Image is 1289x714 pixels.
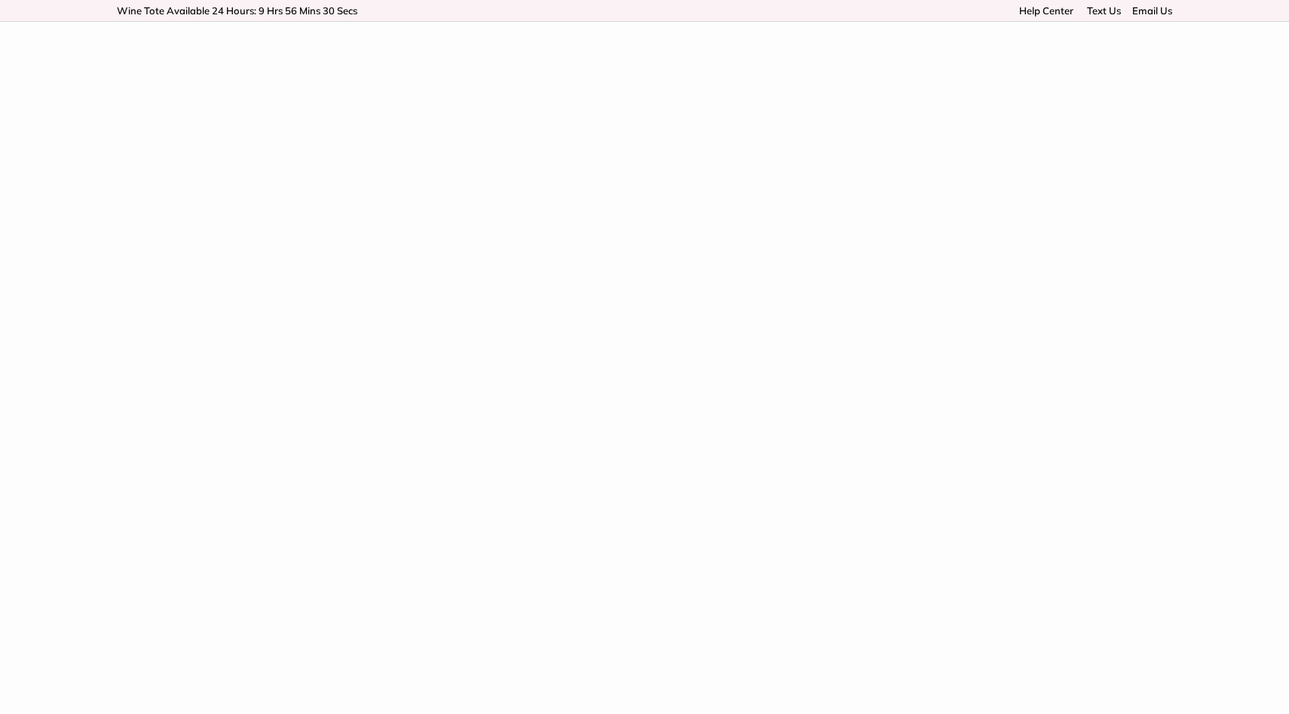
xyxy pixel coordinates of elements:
span: Hrs [267,5,283,17]
a: Email Us [1132,5,1172,17]
span: Mins [299,5,320,17]
a: Text Us [1087,5,1121,17]
span: 9 [259,5,265,17]
a: Help Center [1019,5,1073,17]
span: 30 [323,5,335,17]
span: Secs [337,5,357,17]
span: 56 [285,5,297,17]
